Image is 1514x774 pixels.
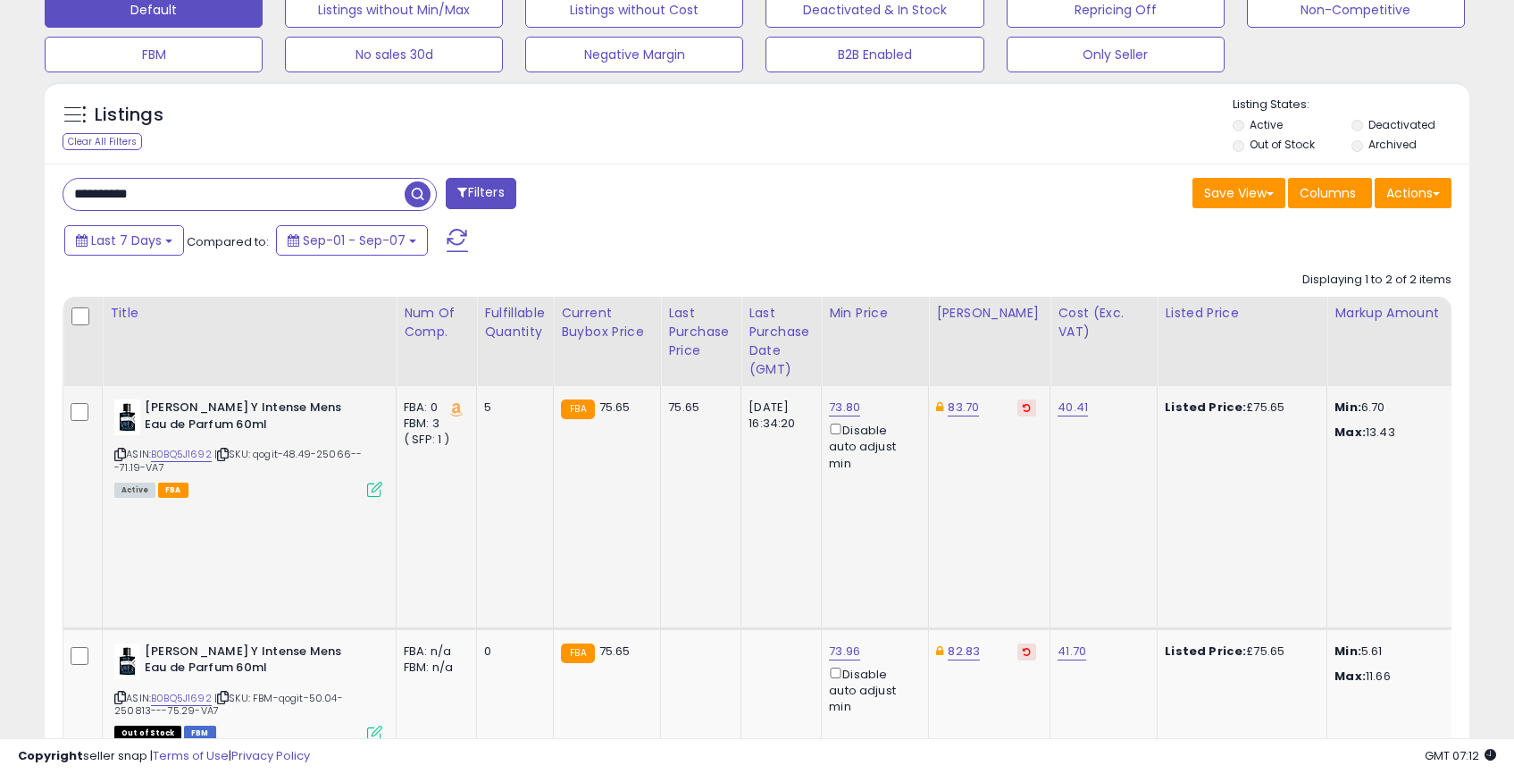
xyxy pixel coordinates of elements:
img: 31oj07FtatL._SL40_.jpg [114,400,140,435]
div: Last Purchase Price [668,304,733,360]
div: Cost (Exc. VAT) [1058,304,1150,341]
span: 75.65 [599,643,631,660]
span: All listings currently available for purchase on Amazon [114,483,155,498]
a: 41.70 [1058,643,1086,660]
div: 75.65 [668,400,727,416]
div: seller snap | | [18,748,310,765]
span: Last 7 Days [91,231,162,249]
strong: Min: [1334,399,1361,416]
a: B0BQ5J1692 [151,691,212,706]
div: FBA: n/a [404,644,463,660]
strong: Max: [1334,668,1366,685]
span: 2025-09-15 07:12 GMT [1425,747,1496,764]
span: FBM [184,726,216,741]
div: 0 [484,644,540,660]
strong: Copyright [18,747,83,764]
div: £75.65 [1165,644,1313,660]
div: 5 [484,400,540,416]
div: [PERSON_NAME] [936,304,1042,323]
b: [PERSON_NAME] Y Intense Mens Eau de Parfum 60ml [145,644,362,681]
div: FBM: n/a [404,660,463,676]
div: Current Buybox Price [561,304,653,341]
div: Listed Price [1165,304,1319,323]
b: Listed Price: [1165,643,1246,660]
small: FBA [561,400,594,419]
b: [PERSON_NAME] Y Intense Mens Eau de Parfum 60ml [145,400,362,437]
div: ( SFP: 1 ) [404,432,463,448]
a: Terms of Use [153,747,229,764]
button: Filters [446,178,515,209]
div: Markup Amount [1334,304,1489,323]
label: Out of Stock [1250,137,1315,152]
p: 13.43 [1334,425,1483,441]
strong: Min: [1334,643,1361,660]
div: Displaying 1 to 2 of 2 items [1302,272,1451,289]
img: 31oj07FtatL._SL40_.jpg [114,644,140,679]
span: FBA [158,483,188,498]
div: Last Purchase Date (GMT) [749,304,814,379]
button: Columns [1288,178,1372,208]
span: Compared to: [187,233,269,250]
p: 5.61 [1334,644,1483,660]
b: Listed Price: [1165,399,1246,416]
button: No sales 30d [285,37,503,72]
div: £75.65 [1165,400,1313,416]
button: Actions [1375,178,1451,208]
label: Deactivated [1368,117,1435,132]
label: Active [1250,117,1283,132]
div: FBA: 0 [404,400,463,416]
a: 73.96 [829,643,860,660]
button: Last 7 Days [64,225,184,256]
button: Only Seller [1007,37,1225,72]
a: 40.41 [1058,399,1088,416]
div: Min Price [829,304,921,323]
div: Disable auto adjust min [829,420,915,472]
div: ASIN: [114,644,382,739]
strong: Max: [1334,424,1366,441]
a: 83.70 [948,399,979,416]
button: Save View [1192,178,1285,208]
a: 82.83 [948,643,980,660]
span: | SKU: FBM-qogit-50.04-250813---75.29-VA7 [114,691,343,718]
button: FBM [45,37,263,72]
div: Fulfillable Quantity [484,304,546,341]
div: [DATE] 16:34:20 [749,400,807,432]
a: B0BQ5J1692 [151,447,212,462]
div: Disable auto adjust min [829,664,915,716]
a: 73.80 [829,399,860,416]
div: Clear All Filters [63,133,142,150]
small: FBA [561,644,594,663]
button: Negative Margin [525,37,743,72]
a: Privacy Policy [231,747,310,764]
span: 75.65 [599,399,631,416]
p: Listing States: [1233,97,1469,114]
p: 6.70 [1334,400,1483,416]
p: 11.66 [1334,669,1483,685]
span: | SKU: qogit-48.49-25066---71.19-VA7 [114,447,362,474]
span: Sep-01 - Sep-07 [303,231,406,249]
button: Sep-01 - Sep-07 [276,225,428,256]
div: Num of Comp. [404,304,469,341]
div: FBM: 3 [404,416,463,432]
h5: Listings [95,103,163,128]
span: All listings that are currently out of stock and unavailable for purchase on Amazon [114,726,181,741]
div: Title [110,304,389,323]
div: ASIN: [114,400,382,495]
label: Archived [1368,137,1417,152]
span: Columns [1300,184,1356,202]
button: B2B Enabled [765,37,983,72]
